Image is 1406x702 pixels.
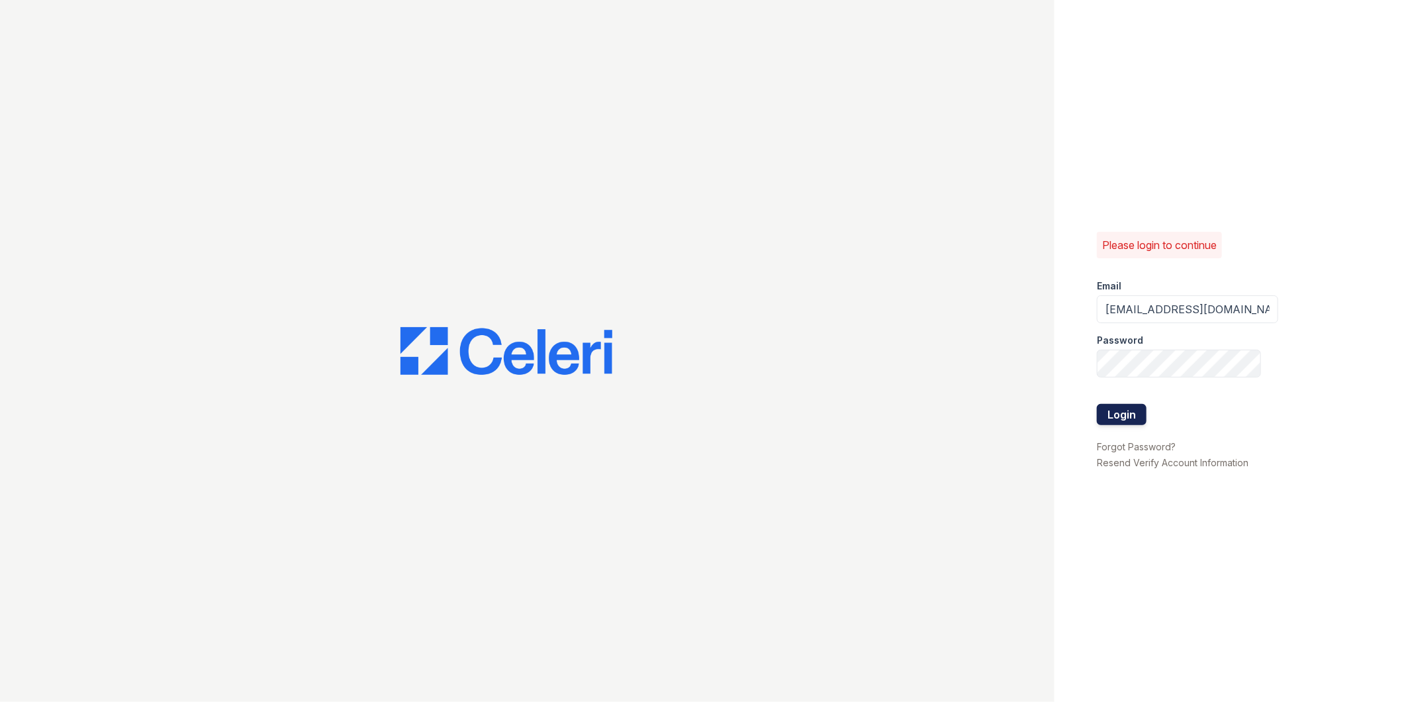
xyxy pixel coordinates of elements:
img: CE_Logo_Blue-a8612792a0a2168367f1c8372b55b34899dd931a85d93a1a3d3e32e68fde9ad4.png [400,327,612,375]
p: Please login to continue [1102,237,1217,253]
a: Resend Verify Account Information [1097,457,1248,468]
label: Email [1097,279,1121,293]
label: Password [1097,334,1143,347]
a: Forgot Password? [1097,441,1176,452]
button: Login [1097,404,1147,425]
